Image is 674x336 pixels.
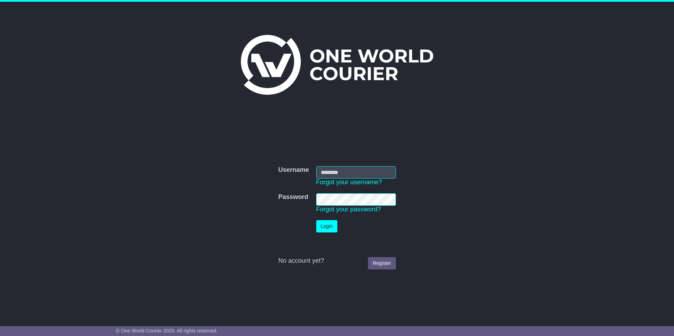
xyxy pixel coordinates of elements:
div: No account yet? [278,257,396,265]
label: Password [278,193,308,201]
a: Forgot your password? [316,206,381,213]
label: Username [278,166,309,174]
span: © One World Courier 2025. All rights reserved. [116,328,218,334]
a: Forgot your username? [316,179,382,186]
a: Register [368,257,396,269]
img: One World [241,35,433,95]
button: Login [316,220,337,232]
